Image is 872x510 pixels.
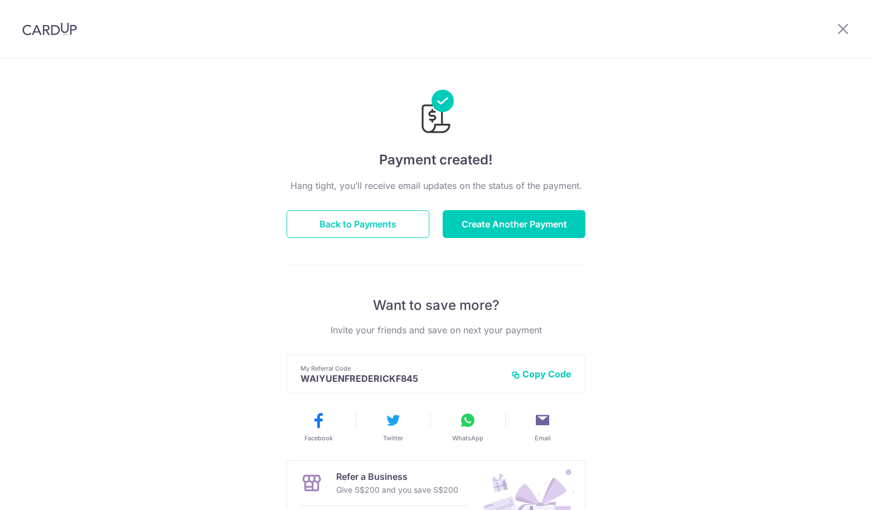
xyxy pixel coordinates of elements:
[360,411,426,443] button: Twitter
[285,411,351,443] button: Facebook
[287,150,585,170] h4: Payment created!
[336,483,458,497] p: Give S$200 and you save S$200
[535,434,551,443] span: Email
[287,323,585,337] p: Invite your friends and save on next your payment
[383,434,403,443] span: Twitter
[435,411,501,443] button: WhatsApp
[418,90,454,137] img: Payments
[511,368,571,380] button: Copy Code
[443,210,585,238] button: Create Another Payment
[336,470,458,483] p: Refer a Business
[287,210,429,238] button: Back to Payments
[452,434,483,443] span: WhatsApp
[301,364,502,373] p: My Referral Code
[22,22,77,36] img: CardUp
[510,411,575,443] button: Email
[287,179,585,192] p: Hang tight, you’ll receive email updates on the status of the payment.
[287,297,585,314] p: Want to save more?
[301,373,502,384] p: WAIYUENFREDERICKF845
[304,434,333,443] span: Facebook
